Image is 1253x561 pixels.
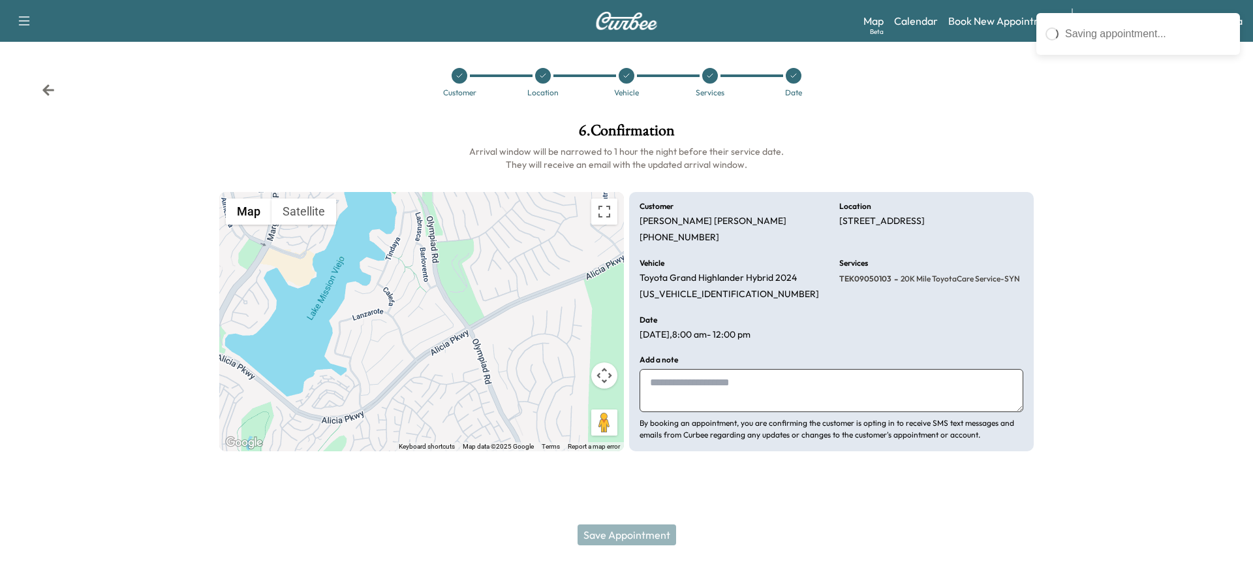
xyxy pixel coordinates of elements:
h6: Customer [640,202,673,210]
div: Date [785,89,802,97]
h6: Date [640,316,657,324]
span: Map data ©2025 Google [463,443,534,450]
p: [DATE] , 8:00 am - 12:00 pm [640,329,750,341]
button: Show satellite imagery [271,199,336,225]
a: Open this area in Google Maps (opens a new window) [223,434,266,451]
h6: Vehicle [640,259,664,267]
a: Report a map error [568,443,620,450]
p: By booking an appointment, you are confirming the customer is opting in to receive SMS text messa... [640,417,1023,441]
img: Google [223,434,266,451]
p: [US_VEHICLE_IDENTIFICATION_NUMBER] [640,289,819,300]
div: Back [42,84,55,97]
p: [PERSON_NAME] [PERSON_NAME] [640,216,786,227]
p: Toyota Grand Highlander Hybrid 2024 [640,272,797,284]
div: Services [696,89,724,97]
p: [STREET_ADDRESS] [839,216,925,227]
h1: 6 . Confirmation [219,123,1034,145]
h6: Services [839,259,868,267]
span: - [891,272,898,285]
h6: Location [839,202,871,210]
button: Keyboard shortcuts [399,442,455,451]
button: Toggle fullscreen view [591,199,617,225]
h6: Arrival window will be narrowed to 1 hour the night before their service date. They will receive ... [219,145,1034,171]
div: Saving appointment... [1065,26,1231,42]
h6: Add a note [640,356,678,364]
div: Vehicle [614,89,639,97]
div: Beta [870,27,884,37]
p: [PHONE_NUMBER] [640,232,719,244]
img: Curbee Logo [595,12,658,30]
button: Show street map [226,199,271,225]
button: Map camera controls [591,362,617,389]
a: Calendar [894,13,938,29]
a: Book New Appointment [948,13,1059,29]
span: TEK09050103 [839,274,891,284]
a: Terms (opens in new tab) [542,443,560,450]
button: Drag Pegman onto the map to open Street View [591,409,617,436]
div: Customer [443,89,476,97]
span: 20K Mile ToyotaCare Service-SYN [898,274,1020,284]
div: Location [527,89,559,97]
a: MapBeta [863,13,884,29]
